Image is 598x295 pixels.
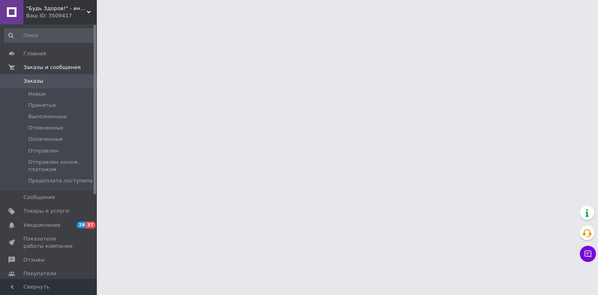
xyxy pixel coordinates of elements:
[23,270,56,277] span: Покупатели
[580,246,596,262] button: Чат с покупателем
[23,77,43,85] span: Заказы
[28,102,56,109] span: Принятые
[77,222,86,228] span: 28
[23,194,55,201] span: Сообщения
[4,28,95,43] input: Поиск
[28,124,63,132] span: Отмененные
[23,256,45,264] span: Отзывы
[28,113,67,120] span: Выполненные
[23,207,69,215] span: Товары и услуги
[23,235,75,250] span: Показатели работы компании
[28,177,93,184] span: Предоплата поступила
[28,159,94,173] span: Отправлен налож. платежом
[26,12,97,19] div: Ваш ID: 3509417
[23,64,81,71] span: Заказы и сообщения
[23,50,46,57] span: Главная
[86,222,95,228] span: 37
[28,147,59,155] span: Отправлен
[28,90,46,98] span: Новые
[26,5,87,12] span: "Будь Здоров!" - интернет магазин товаров для здоровья
[28,136,63,143] span: Оплаченные
[23,222,60,229] span: Уведомления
